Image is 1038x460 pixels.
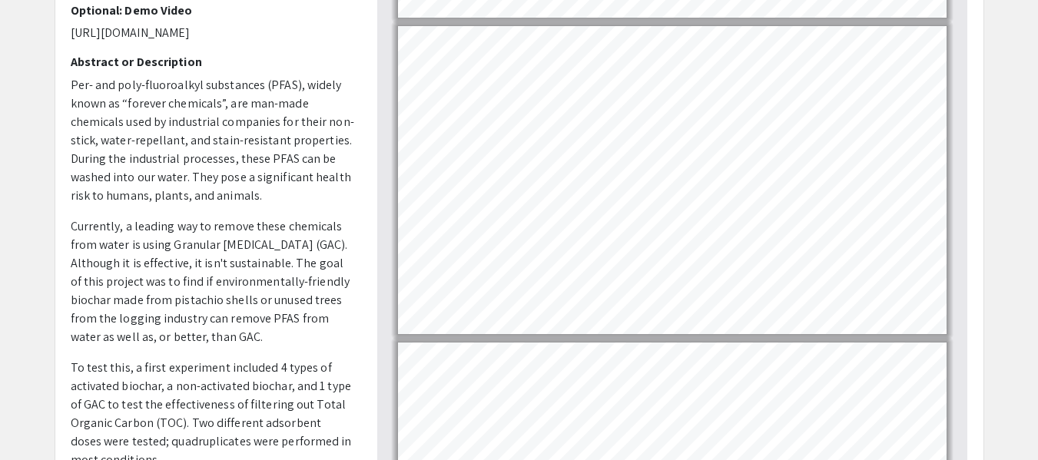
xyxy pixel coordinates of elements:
iframe: Chat [12,391,65,448]
h2: Abstract or Description [71,55,354,69]
p: [URL][DOMAIN_NAME] [71,24,354,42]
p: Currently, a leading way to remove these chemicals from water is using Granular [MEDICAL_DATA] (G... [71,217,354,346]
p: Per- and poly-fluoroalkyl substances (PFAS), widely known as “forever chemicals”, are man-made ch... [71,76,354,205]
div: Page 10 [391,19,953,341]
h2: Optional: Demo Video [71,3,354,18]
